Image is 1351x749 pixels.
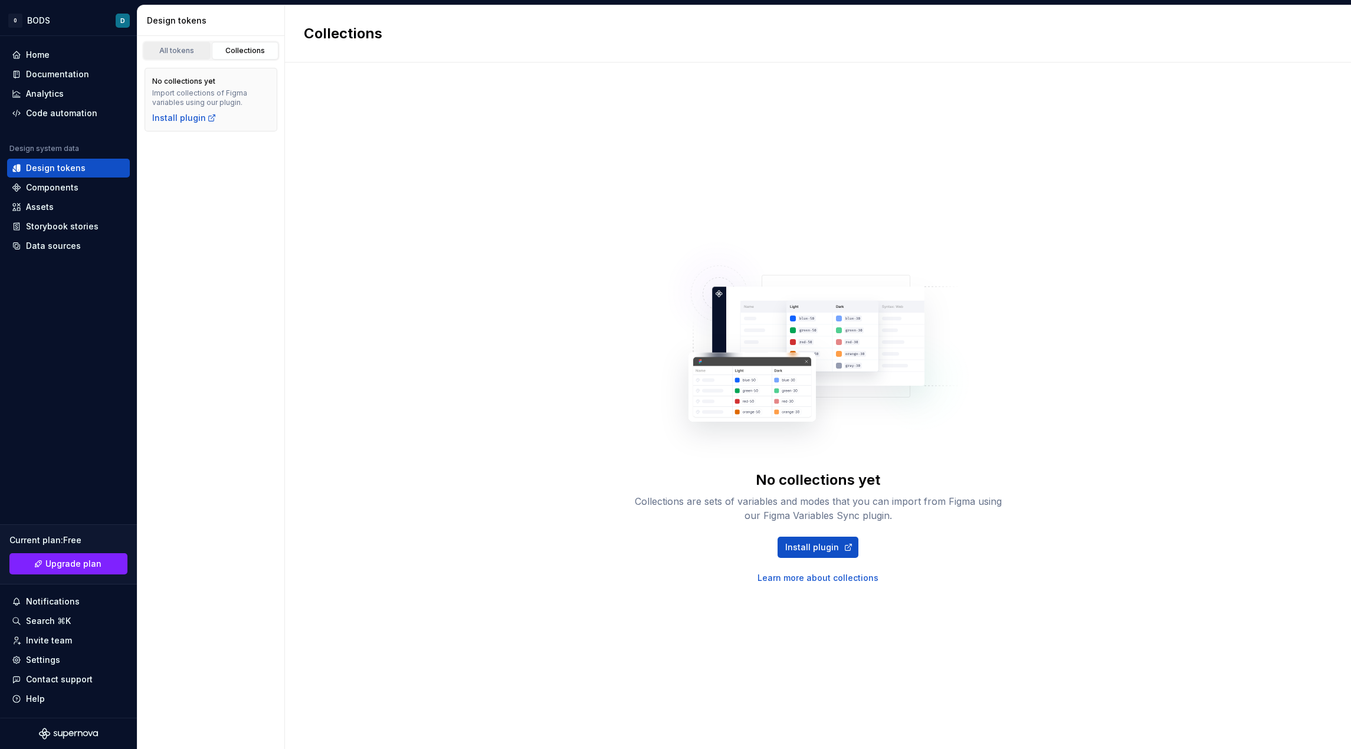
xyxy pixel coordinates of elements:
[7,45,130,64] a: Home
[152,88,270,107] div: Import collections of Figma variables using our plugin.
[147,46,206,55] div: All tokens
[7,198,130,216] a: Assets
[7,236,130,255] a: Data sources
[756,471,880,490] div: No collections yet
[785,541,839,553] span: Install plugin
[26,201,54,213] div: Assets
[26,674,93,685] div: Contact support
[26,221,99,232] div: Storybook stories
[26,68,89,80] div: Documentation
[216,46,275,55] div: Collections
[26,49,50,61] div: Home
[9,534,127,546] div: Current plan : Free
[26,635,72,646] div: Invite team
[26,240,81,252] div: Data sources
[26,654,60,666] div: Settings
[152,112,217,124] a: Install plugin
[27,15,50,27] div: BODS
[7,178,130,197] a: Components
[778,537,858,558] a: Install plugin
[9,144,79,153] div: Design system data
[304,24,382,43] h2: Collections
[26,615,71,627] div: Search ⌘K
[147,15,280,27] div: Design tokens
[7,65,130,84] a: Documentation
[7,159,130,178] a: Design tokens
[7,631,130,650] a: Invite team
[9,553,127,574] a: Upgrade plan
[7,84,130,103] a: Analytics
[7,104,130,123] a: Code automation
[26,596,80,607] div: Notifications
[26,693,45,705] div: Help
[7,592,130,611] button: Notifications
[7,217,130,236] a: Storybook stories
[26,162,86,174] div: Design tokens
[26,88,64,100] div: Analytics
[39,728,98,740] svg: Supernova Logo
[7,651,130,669] a: Settings
[758,572,878,584] a: Learn more about collections
[45,558,101,570] span: Upgrade plan
[26,107,97,119] div: Code automation
[2,8,135,33] button: 0BODSD
[629,494,1007,523] div: Collections are sets of variables and modes that you can import from Figma using our Figma Variab...
[7,612,130,630] button: Search ⌘K
[8,14,22,28] div: 0
[152,77,215,86] div: No collections yet
[7,689,130,708] button: Help
[120,16,125,25] div: D
[26,182,78,193] div: Components
[7,670,130,689] button: Contact support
